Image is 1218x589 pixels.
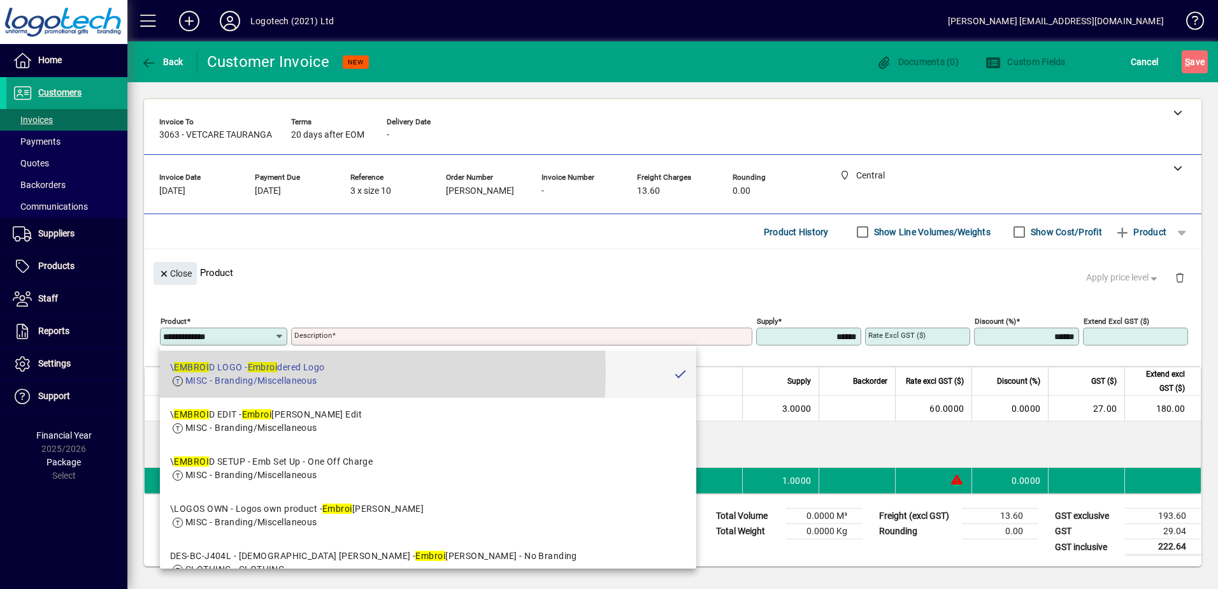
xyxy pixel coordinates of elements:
[169,10,210,33] button: Add
[1185,57,1190,67] span: S
[6,283,127,315] a: Staff
[36,430,92,440] span: Financial Year
[873,524,962,539] td: Rounding
[38,228,75,238] span: Suppliers
[962,524,1038,539] td: 0.00
[1124,396,1201,421] td: 180.00
[159,263,192,284] span: Close
[193,374,208,388] span: Item
[1125,524,1201,539] td: 29.04
[782,474,812,487] span: 1.0000
[6,131,127,152] a: Payments
[764,222,829,242] span: Product History
[6,174,127,196] a: Backorders
[759,221,834,244] button: Product History
[161,317,187,326] mat-label: Product
[6,316,127,347] a: Reports
[185,421,1201,467] div: MID BLUE 3 x size 10
[13,158,49,168] span: Quotes
[903,402,964,415] div: 60.0000
[733,186,750,196] span: 0.00
[38,87,82,98] span: Customers
[1182,50,1208,73] button: Save
[150,267,200,279] app-page-header-button: Close
[6,348,127,380] a: Settings
[948,11,1164,31] div: [PERSON_NAME] [EMAIL_ADDRESS][DOMAIN_NAME]
[348,58,364,66] span: NEW
[154,262,197,285] button: Close
[6,109,127,131] a: Invoices
[1081,266,1165,289] button: Apply price level
[255,186,281,196] span: [DATE]
[159,186,185,196] span: [DATE]
[1128,50,1162,73] button: Cancel
[38,55,62,65] span: Home
[274,474,289,488] span: Central
[13,136,61,147] span: Payments
[291,130,364,140] span: 20 days after EOM
[1091,374,1117,388] span: GST ($)
[251,402,266,416] span: Central
[38,293,58,303] span: Staff
[47,457,81,467] span: Package
[159,130,272,140] span: 3063 - VETCARE TAURANGA
[6,218,127,250] a: Suppliers
[38,261,75,271] span: Products
[350,186,391,196] span: 3 x size 10
[1048,396,1124,421] td: 27.00
[294,331,332,340] mat-label: Description
[1049,509,1125,524] td: GST exclusive
[6,196,127,217] a: Communications
[782,402,812,415] span: 3.0000
[873,50,962,73] button: Documents (0)
[786,524,863,539] td: 0.0000 Kg
[971,396,1048,421] td: 0.0000
[13,180,66,190] span: Backorders
[446,186,514,196] span: [PERSON_NAME]
[1177,3,1202,44] a: Knowledge Base
[637,186,660,196] span: 13.60
[38,326,69,336] span: Reports
[1028,226,1102,238] label: Show Cost/Profit
[141,57,183,67] span: Back
[207,52,330,72] div: Customer Invoice
[1185,52,1205,72] span: ave
[1164,262,1195,293] button: Delete
[853,374,887,388] span: Backorder
[304,402,575,415] span: Biz Collection [DEMOGRAPHIC_DATA] Plain Oasis 3/4 Sleeve Shirts
[985,57,1066,67] span: Custom Fields
[13,201,88,212] span: Communications
[786,509,863,524] td: 0.0000 M³
[193,402,240,415] div: BC-LB3600
[1084,317,1149,326] mat-label: Extend excl GST ($)
[138,50,187,73] button: Back
[6,251,127,282] a: Products
[127,50,197,73] app-page-header-button: Back
[757,317,778,326] mat-label: Supply
[387,130,389,140] span: -
[997,374,1040,388] span: Discount (%)
[304,374,343,388] span: Description
[250,11,334,31] div: Logotech (2021) Ltd
[710,524,786,539] td: Total Weight
[13,115,53,125] span: Invoices
[971,468,1048,493] td: 0.0000
[1125,539,1201,555] td: 222.64
[6,381,127,412] a: Support
[962,509,1038,524] td: 13.60
[38,358,71,368] span: Settings
[906,374,964,388] span: Rate excl GST ($)
[541,186,544,196] span: -
[6,152,127,174] a: Quotes
[1133,367,1185,395] span: Extend excl GST ($)
[975,317,1016,326] mat-label: Discount (%)
[710,509,786,524] td: Total Volume
[1125,509,1201,524] td: 193.60
[1086,271,1160,284] span: Apply price level
[982,50,1069,73] button: Custom Fields
[1049,539,1125,555] td: GST inclusive
[873,509,962,524] td: Freight (excl GST)
[871,226,991,238] label: Show Line Volumes/Weights
[876,57,959,67] span: Documents (0)
[868,331,926,340] mat-label: Rate excl GST ($)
